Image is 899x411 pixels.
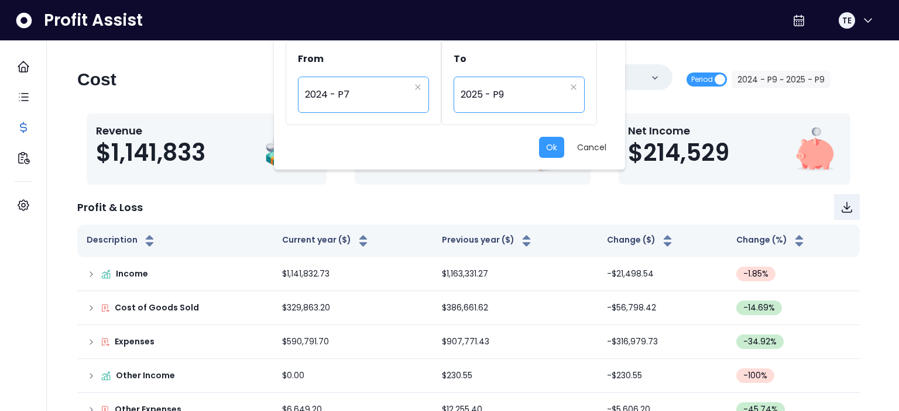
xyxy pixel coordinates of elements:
[414,84,421,91] svg: close
[44,10,143,31] span: Profit Assist
[414,81,421,93] button: Clear
[298,52,324,65] span: From
[570,137,613,158] button: Cancel
[305,81,410,108] span: 2024 - P7
[454,52,466,65] span: To
[539,137,564,158] button: Ok
[570,81,577,93] button: Clear
[461,81,565,108] span: 2025 - P9
[842,15,852,26] span: TE
[570,84,577,91] svg: close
